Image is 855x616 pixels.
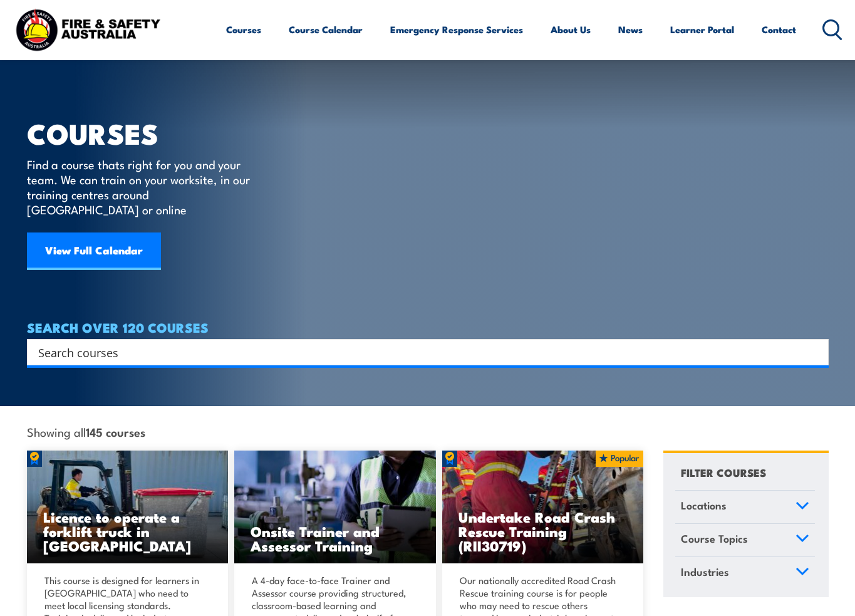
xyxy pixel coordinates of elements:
a: Courses [226,14,261,44]
img: Safety For Leaders [234,451,436,563]
h1: COURSES [27,120,268,145]
a: Locations [675,491,815,523]
a: Undertake Road Crash Rescue Training (RII30719) [442,451,644,563]
a: News [618,14,643,44]
span: Showing all [27,425,145,438]
span: Industries [681,563,729,580]
strong: 145 courses [86,423,145,440]
p: Find a course thats right for you and your team. We can train on your worksite, in our training c... [27,157,256,217]
button: Search magnifier button [807,343,824,361]
span: Course Topics [681,530,748,547]
a: Industries [675,557,815,590]
h4: SEARCH OVER 120 COURSES [27,320,829,334]
a: Course Topics [675,524,815,556]
a: About Us [551,14,591,44]
a: Contact [762,14,796,44]
h3: Undertake Road Crash Rescue Training (RII30719) [459,509,628,553]
a: View Full Calendar [27,232,161,270]
a: Course Calendar [289,14,363,44]
form: Search form [41,343,804,361]
h3: Licence to operate a forklift truck in [GEOGRAPHIC_DATA] [43,509,212,553]
img: Licence to operate a forklift truck Training [27,451,229,563]
a: Onsite Trainer and Assessor Training [234,451,436,563]
h3: Onsite Trainer and Assessor Training [251,524,420,553]
span: Locations [681,497,727,514]
h4: FILTER COURSES [681,464,766,481]
a: Learner Portal [670,14,734,44]
a: Emergency Response Services [390,14,523,44]
a: Licence to operate a forklift truck in [GEOGRAPHIC_DATA] [27,451,229,563]
img: Road Crash Rescue Training [442,451,644,563]
input: Search input [38,343,801,362]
